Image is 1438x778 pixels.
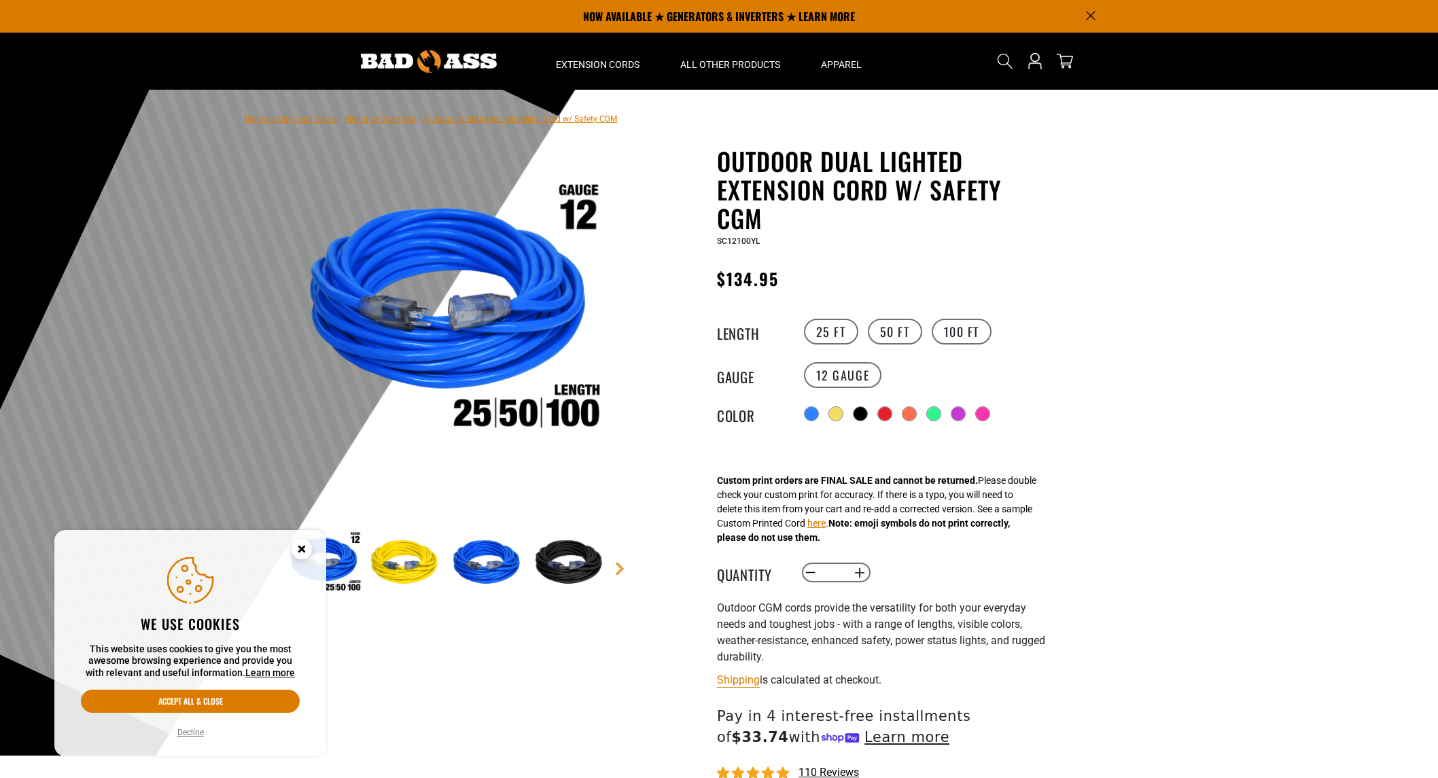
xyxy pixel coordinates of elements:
button: here [807,516,826,531]
span: Extension Cords [556,58,639,71]
strong: Custom print orders are FINAL SALE and cannot be returned. [717,475,978,486]
aside: Cookie Consent [54,530,326,757]
summary: All Other Products [660,33,801,90]
h1: Outdoor Dual Lighted Extension Cord w/ Safety CGM [717,147,1050,232]
summary: Extension Cords [536,33,660,90]
span: › [419,114,422,124]
img: Black [531,524,610,603]
span: All Other Products [680,58,780,71]
button: Accept all & close [81,690,300,713]
img: Bad Ass Extension Cords [361,50,497,73]
p: This website uses cookies to give you the most awesome browsing experience and provide you with r... [81,643,300,679]
label: 100 FT [932,319,992,344]
label: 12 Gauge [804,362,882,388]
span: Apparel [821,58,862,71]
span: SC12100YL [717,236,760,246]
legend: Gauge [717,366,785,384]
a: Next [613,562,627,576]
a: Return to Collection [345,114,417,124]
a: Bad Ass Extension Cords [245,114,336,124]
summary: Apparel [801,33,882,90]
legend: Color [717,405,785,423]
legend: Length [717,323,785,340]
h2: We use cookies [81,615,300,633]
strong: Note: emoji symbols do not print correctly, please do not use them. [717,518,1010,543]
div: is calculated at checkout. [717,671,1050,689]
div: Please double check your custom print for accuracy. If there is a typo, you will need to delete t... [717,474,1036,545]
a: Learn more [245,667,295,678]
label: 50 FT [868,319,922,344]
nav: breadcrumbs [245,110,617,126]
span: › [339,114,342,124]
label: Quantity [717,564,785,582]
img: Blue [449,524,528,603]
span: $134.95 [717,266,779,291]
button: Decline [173,726,208,739]
span: Outdoor Dual Lighted Extension Cord w/ Safety CGM [425,114,617,124]
label: 25 FT [804,319,858,344]
span: Outdoor CGM cords provide the versatility for both your everyday needs and toughest jobs - with a... [717,601,1045,663]
summary: Search [994,50,1016,72]
a: Shipping [717,673,760,686]
img: Yellow [367,524,446,603]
